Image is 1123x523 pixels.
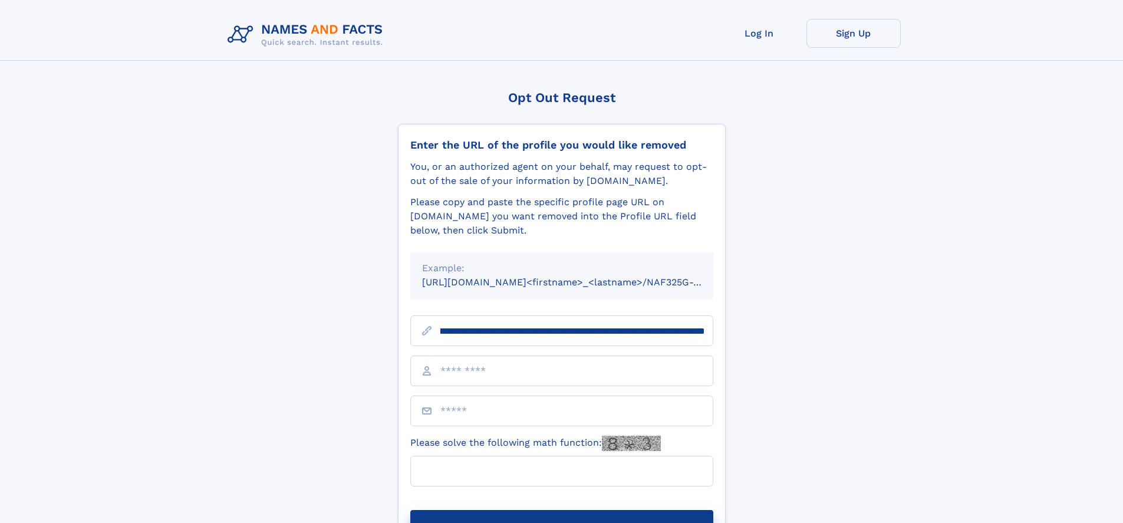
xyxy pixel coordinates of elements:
[223,19,393,51] img: Logo Names and Facts
[410,436,661,451] label: Please solve the following math function:
[422,277,736,288] small: [URL][DOMAIN_NAME]<firstname>_<lastname>/NAF325G-xxxxxxxx
[410,139,713,152] div: Enter the URL of the profile you would like removed
[422,261,702,275] div: Example:
[410,195,713,238] div: Please copy and paste the specific profile page URL on [DOMAIN_NAME] you want removed into the Pr...
[806,19,901,48] a: Sign Up
[712,19,806,48] a: Log In
[410,160,713,188] div: You, or an authorized agent on your behalf, may request to opt-out of the sale of your informatio...
[398,90,726,105] div: Opt Out Request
